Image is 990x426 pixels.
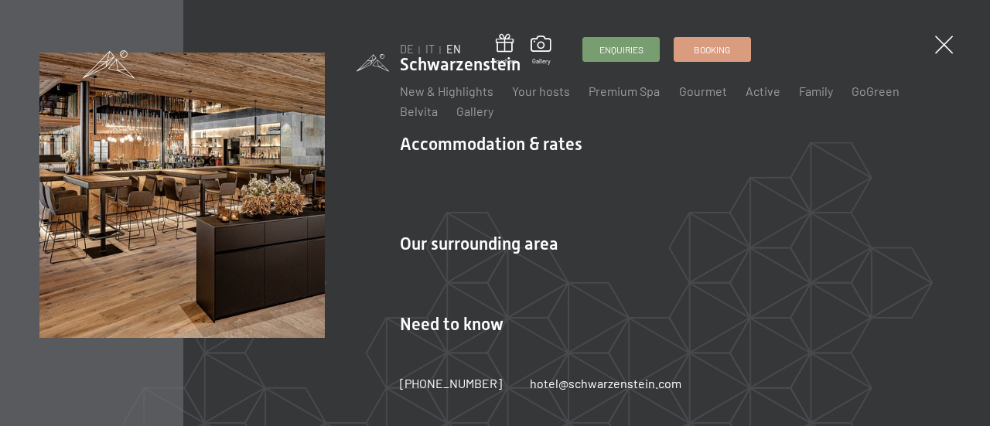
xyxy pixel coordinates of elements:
span: [PHONE_NUMBER] [401,376,503,390]
a: Your hosts [513,83,571,98]
a: EN [447,43,462,56]
a: Gourmet [679,83,727,98]
a: Premium Spa [589,83,661,98]
a: IT [426,43,435,56]
a: Booking [674,38,750,61]
a: New & Highlights [401,83,494,98]
a: [PHONE_NUMBER] [401,375,503,392]
span: Booking [694,43,730,56]
span: Enquiries [599,43,643,56]
a: GoGreen [852,83,900,98]
a: Gallery [531,36,551,65]
a: Gallery [457,104,494,118]
a: Belvita [401,104,439,118]
a: Active [746,83,780,98]
a: Enquiries [583,38,659,61]
a: hotel@schwarzenstein.com [530,375,681,392]
a: Vouchers [493,34,517,66]
span: Vouchers [493,57,517,66]
span: Gallery [531,57,551,66]
a: Family [799,83,833,98]
a: DE [401,43,415,56]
